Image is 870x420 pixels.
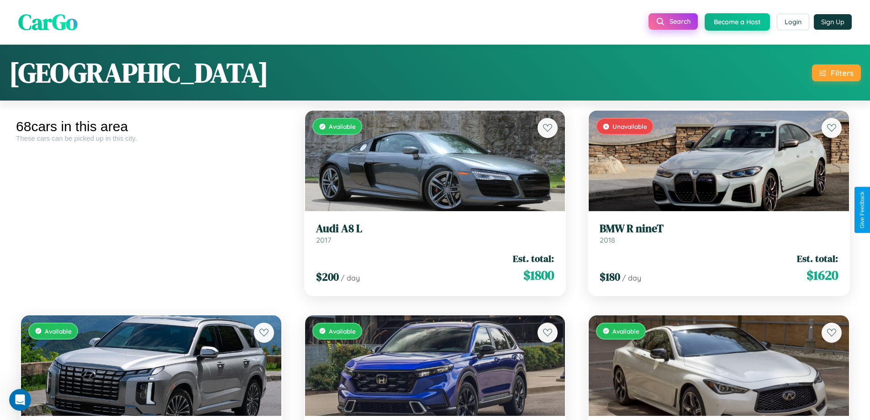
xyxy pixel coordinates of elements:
[812,64,861,81] button: Filters
[16,134,286,142] div: These cars can be picked up in this city.
[622,273,641,282] span: / day
[316,235,331,245] span: 2017
[807,266,838,284] span: $ 1620
[316,222,554,245] a: Audi A8 L2017
[523,266,554,284] span: $ 1800
[649,13,698,30] button: Search
[341,273,360,282] span: / day
[600,235,615,245] span: 2018
[777,14,809,30] button: Login
[316,269,339,284] span: $ 200
[45,327,72,335] span: Available
[831,68,854,78] div: Filters
[513,252,554,265] span: Est. total:
[9,54,269,91] h1: [GEOGRAPHIC_DATA]
[859,191,865,229] div: Give Feedback
[16,119,286,134] div: 68 cars in this area
[600,269,620,284] span: $ 180
[797,252,838,265] span: Est. total:
[600,222,838,235] h3: BMW R nineT
[600,222,838,245] a: BMW R nineT2018
[316,222,554,235] h3: Audi A8 L
[814,14,852,30] button: Sign Up
[329,327,356,335] span: Available
[18,7,78,37] span: CarGo
[329,122,356,130] span: Available
[612,327,639,335] span: Available
[705,13,770,31] button: Become a Host
[9,389,31,411] iframe: Intercom live chat
[612,122,647,130] span: Unavailable
[670,17,691,26] span: Search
